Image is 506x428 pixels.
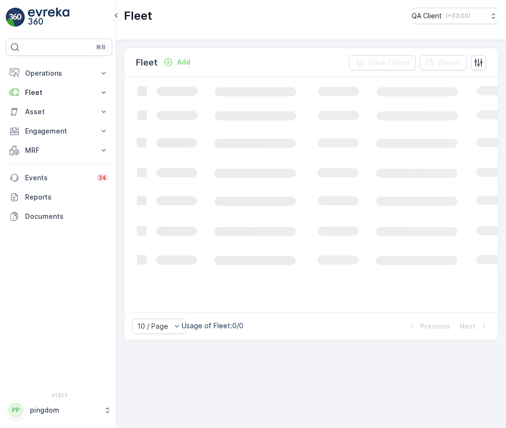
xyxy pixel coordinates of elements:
button: Add [160,56,194,68]
button: Operations [6,64,112,83]
p: Fleet [25,88,93,97]
p: Previous [420,321,450,331]
p: Next [460,321,476,331]
button: QA Client(+03:00) [412,8,498,24]
p: ( +03:00 ) [446,12,470,20]
button: MRF [6,141,112,160]
p: MRF [25,146,93,155]
p: Documents [25,212,108,221]
button: Engagement [6,121,112,141]
button: Next [459,321,490,332]
a: Documents [6,207,112,226]
p: QA Client [412,11,442,21]
button: Export [420,55,467,70]
p: Add [177,57,190,67]
button: Asset [6,102,112,121]
p: Fleet [124,8,152,24]
p: Engagement [25,126,93,136]
img: logo [6,8,25,27]
span: v 1.51.1 [6,392,112,398]
button: Clear Filters [349,55,416,70]
a: Reports [6,187,112,207]
img: logo_light-DOdMpM7g.png [28,8,69,27]
p: Fleet [136,56,158,69]
p: Usage of Fleet : 0/0 [182,321,243,331]
button: Fleet [6,83,112,102]
p: Reports [25,192,108,202]
p: ⌘B [96,43,106,51]
button: Previous [406,321,451,332]
p: Operations [25,68,93,78]
a: Events34 [6,168,112,187]
p: Events [25,173,91,183]
button: PPpingdom [6,400,112,420]
div: PP [8,402,24,418]
p: 34 [98,174,107,182]
p: Clear Filters [368,58,410,67]
p: pingdom [30,405,99,415]
p: Asset [25,107,93,117]
p: Export [439,58,461,67]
